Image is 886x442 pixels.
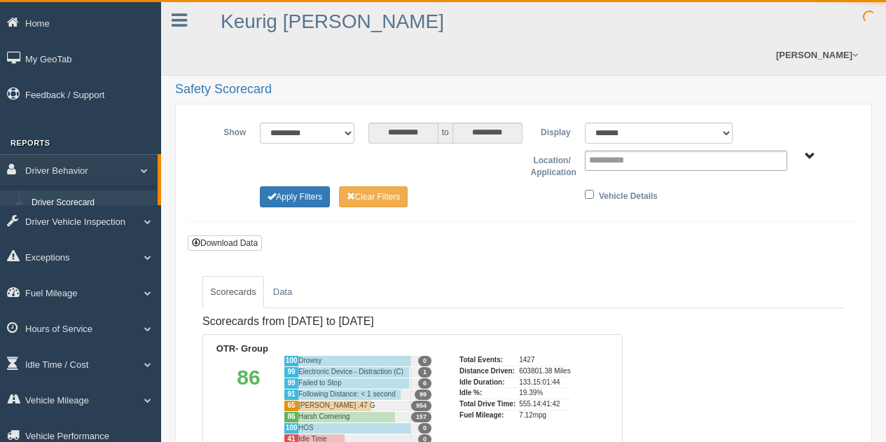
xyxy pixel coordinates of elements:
div: 133.15:01:44 [519,377,570,388]
div: 65 [284,400,298,411]
div: 555.14:41:42 [519,399,570,410]
label: Location/ Application [524,151,578,179]
div: 99 [284,366,298,378]
a: Scorecards [202,276,264,308]
span: 0 [418,356,431,366]
span: 954 [411,401,431,411]
div: 91 [284,389,298,400]
span: 157 [411,412,431,422]
div: 603801.38 Miles [519,366,570,377]
span: 1 [418,367,431,378]
div: 99 [284,378,298,389]
span: 6 [418,378,431,389]
label: Show [199,123,253,139]
div: Fuel Mileage: [459,410,515,421]
button: Change Filter Options [339,186,408,207]
label: Display [523,123,577,139]
button: Change Filter Options [260,186,330,207]
label: Vehicle Details [599,186,658,203]
a: Keurig [PERSON_NAME] [221,11,444,32]
b: OTR- Group [216,343,268,354]
div: 100 [284,355,298,366]
span: 99 [415,389,431,400]
div: Total Events: [459,355,515,366]
div: Distance Driven: [459,366,515,377]
div: Idle %: [459,387,515,399]
div: 19.39% [519,387,570,399]
div: 86 [284,411,298,422]
div: Idle Duration: [459,377,515,388]
span: to [438,123,452,144]
a: [PERSON_NAME] [769,35,865,75]
span: 0 [418,423,431,434]
div: 100 [284,422,298,434]
h4: Scorecards from [DATE] to [DATE] [202,315,623,328]
div: 7.12mpg [519,410,570,421]
a: Driver Scorecard [25,191,158,216]
div: 1427 [519,355,570,366]
div: Total Drive Time: [459,399,515,410]
a: Data [265,276,300,308]
button: Download Data [188,235,262,251]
